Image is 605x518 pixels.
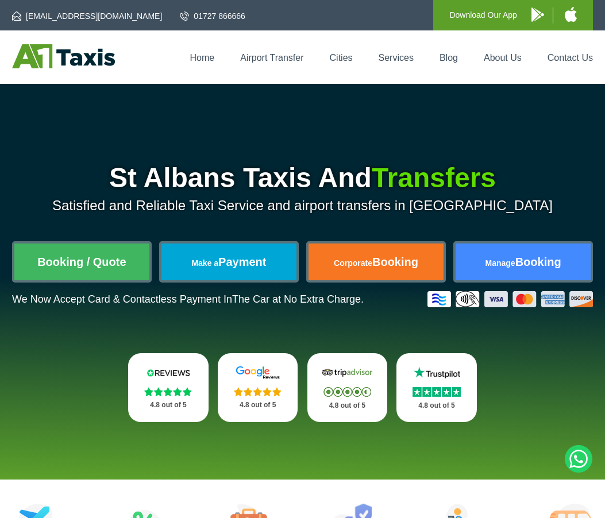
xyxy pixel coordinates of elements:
[180,10,245,22] a: 01727 866666
[485,258,515,268] span: Manage
[440,53,458,63] a: Blog
[218,353,298,422] a: Google Stars 4.8 out of 5
[320,399,375,413] p: 4.8 out of 5
[307,353,387,422] a: Tripadvisor Stars 4.8 out of 5
[12,10,162,22] a: [EMAIL_ADDRESS][DOMAIN_NAME]
[449,8,517,22] p: Download Our App
[14,243,149,280] a: Booking / Quote
[484,53,522,63] a: About Us
[372,163,496,193] span: Transfers
[234,387,282,396] img: Stars
[12,198,593,214] p: Satisfied and Reliable Taxi Service and airport transfers in [GEOGRAPHIC_DATA]
[309,243,444,280] a: CorporateBooking
[427,291,593,307] img: Credit And Debit Cards
[128,353,208,422] a: Reviews.io Stars 4.8 out of 5
[240,53,303,63] a: Airport Transfer
[409,366,464,380] img: Trustpilot
[190,53,215,63] a: Home
[320,366,375,380] img: Tripadvisor
[565,7,577,22] img: A1 Taxis iPhone App
[230,398,285,412] p: 4.8 out of 5
[330,53,353,63] a: Cities
[456,243,591,280] a: ManageBooking
[531,7,544,22] img: A1 Taxis Android App
[12,293,364,306] p: We Now Accept Card & Contactless Payment In
[323,387,371,397] img: Stars
[230,366,285,380] img: Google
[161,243,296,280] a: Make aPayment
[232,293,364,305] span: The Car at No Extra Charge.
[144,387,192,396] img: Stars
[334,258,372,268] span: Corporate
[141,398,195,412] p: 4.8 out of 5
[12,44,115,68] img: A1 Taxis St Albans LTD
[396,353,476,422] a: Trustpilot Stars 4.8 out of 5
[413,387,461,397] img: Stars
[141,366,195,380] img: Reviews.io
[409,399,464,413] p: 4.8 out of 5
[191,258,218,268] span: Make a
[379,53,414,63] a: Services
[12,164,593,192] h1: St Albans Taxis And
[548,53,593,63] a: Contact Us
